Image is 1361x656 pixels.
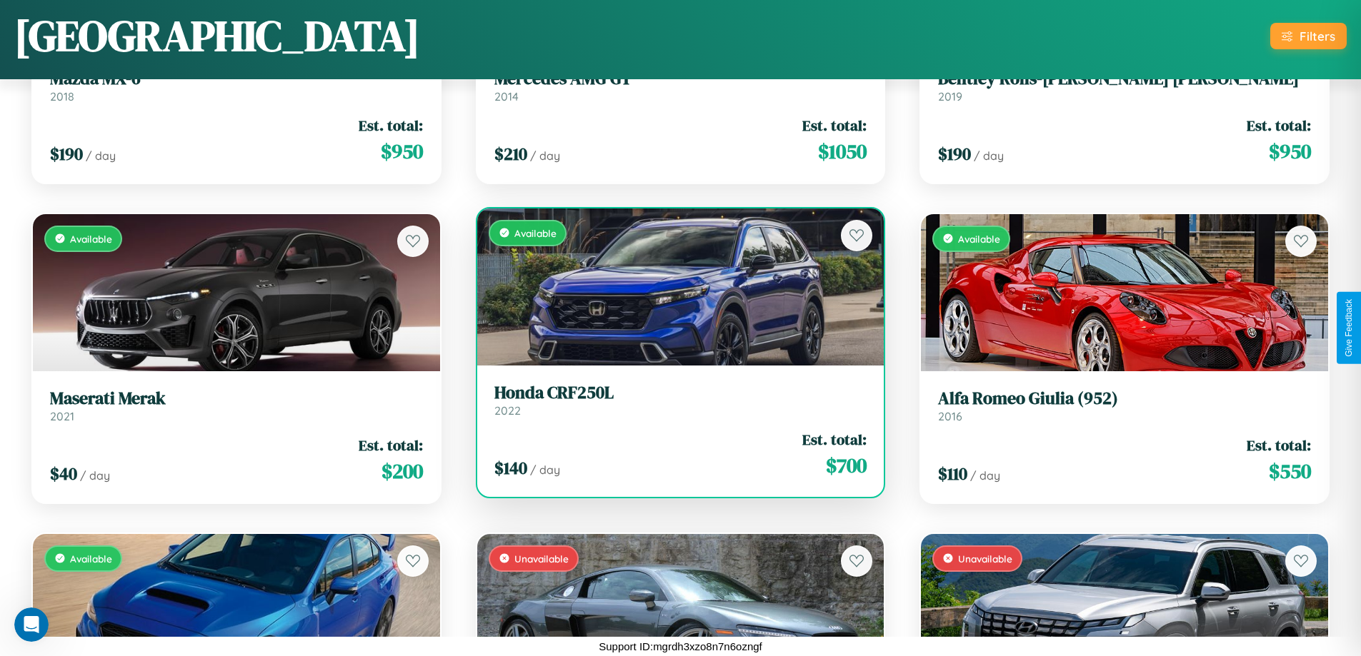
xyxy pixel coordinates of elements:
[938,388,1311,409] h3: Alfa Romeo Giulia (952)
[80,468,110,483] span: / day
[50,69,423,89] h3: Mazda MX-6
[381,137,423,166] span: $ 950
[50,409,74,423] span: 2021
[359,435,423,455] span: Est. total:
[599,637,762,656] p: Support ID: mgrdh3xzo8n7n6ozngf
[70,552,112,565] span: Available
[494,69,867,89] h3: Mercedes AMG GT
[938,69,1311,89] h3: Bentley Rolls-[PERSON_NAME] [PERSON_NAME]
[514,227,557,239] span: Available
[494,403,521,418] span: 2022
[1270,23,1347,49] button: Filters
[70,233,112,245] span: Available
[1247,435,1311,455] span: Est. total:
[974,148,1004,163] span: / day
[1247,115,1311,136] span: Est. total:
[938,69,1311,104] a: Bentley Rolls-[PERSON_NAME] [PERSON_NAME]2019
[970,468,1000,483] span: / day
[14,6,420,65] h1: [GEOGRAPHIC_DATA]
[802,429,867,450] span: Est. total:
[494,69,867,104] a: Mercedes AMG GT2014
[50,462,77,485] span: $ 40
[958,233,1000,245] span: Available
[494,89,519,104] span: 2014
[1269,137,1311,166] span: $ 950
[494,456,527,480] span: $ 140
[530,148,560,163] span: / day
[50,388,423,409] h3: Maserati Merak
[494,142,527,166] span: $ 210
[938,89,962,104] span: 2019
[530,463,560,477] span: / day
[938,462,967,485] span: $ 110
[938,388,1311,423] a: Alfa Romeo Giulia (952)2016
[382,457,423,485] span: $ 200
[938,142,971,166] span: $ 190
[50,142,83,166] span: $ 190
[359,115,423,136] span: Est. total:
[802,115,867,136] span: Est. total:
[50,69,423,104] a: Mazda MX-62018
[50,89,74,104] span: 2018
[50,388,423,423] a: Maserati Merak2021
[14,607,49,642] iframe: Intercom live chat
[494,383,867,418] a: Honda CRF250L2022
[1300,29,1335,44] div: Filters
[86,148,116,163] span: / day
[958,552,1012,565] span: Unavailable
[1269,457,1311,485] span: $ 550
[826,451,867,480] span: $ 700
[1344,299,1354,357] div: Give Feedback
[514,552,569,565] span: Unavailable
[494,383,867,403] h3: Honda CRF250L
[818,137,867,166] span: $ 1050
[938,409,962,423] span: 2016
